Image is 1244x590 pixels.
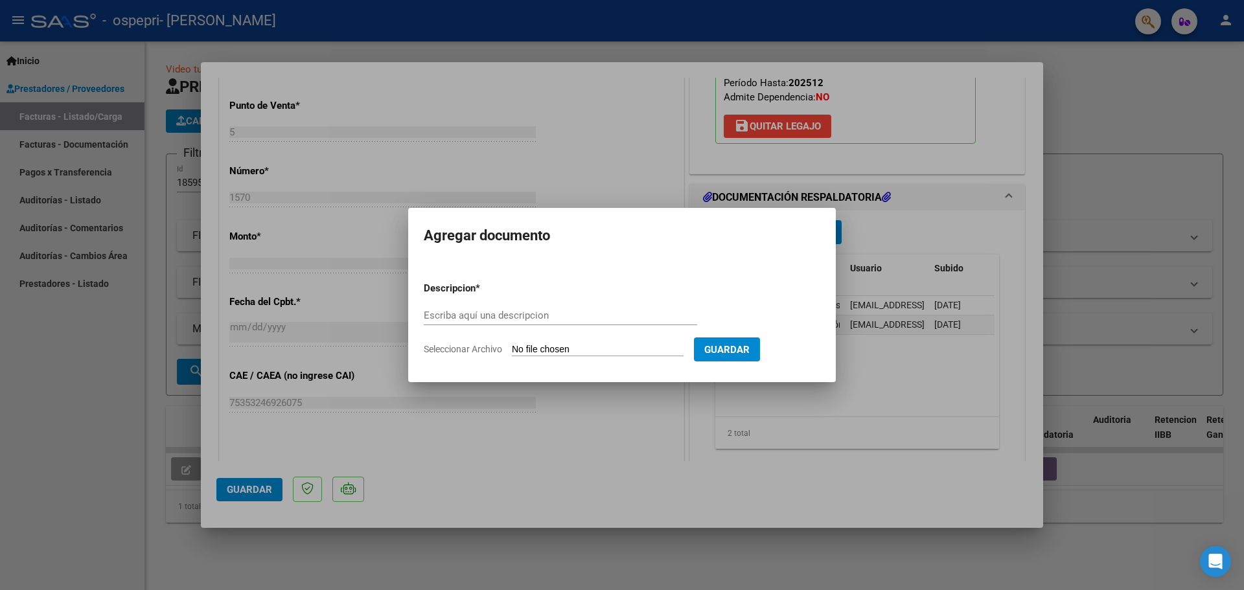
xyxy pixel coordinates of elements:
button: Guardar [694,337,760,361]
span: Seleccionar Archivo [424,344,502,354]
p: Descripcion [424,281,543,296]
span: Guardar [704,344,750,356]
div: Open Intercom Messenger [1200,546,1231,577]
h2: Agregar documento [424,223,820,248]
